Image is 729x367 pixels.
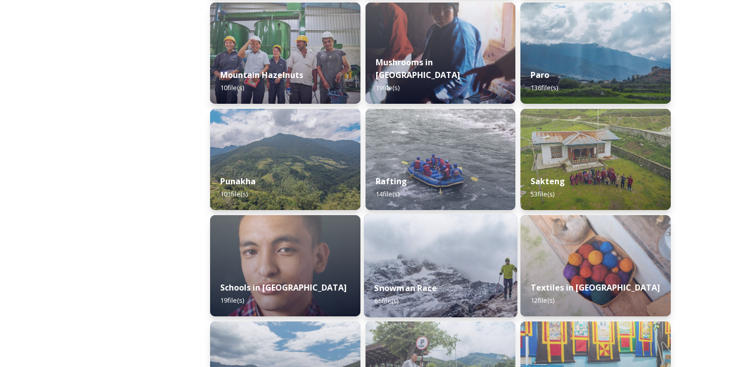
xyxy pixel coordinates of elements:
img: Paro%2520050723%2520by%2520Amp%2520Sripimanwat-20.jpg [520,3,671,104]
img: WattBryan-20170720-0740-P50.jpg [210,3,360,104]
strong: Textiles in [GEOGRAPHIC_DATA] [531,282,660,293]
span: 10 file(s) [220,83,244,92]
img: Snowman%2520Race41.jpg [364,214,517,317]
strong: Punakha [220,176,256,187]
strong: Mountain Hazelnuts [220,69,303,80]
img: f73f969a-3aba-4d6d-a863-38e7472ec6b1.JPG [366,109,516,210]
strong: Snowman Race [374,282,436,294]
span: 14 file(s) [376,189,399,198]
img: _SCH7798.jpg [366,3,516,104]
img: _SCH2151_FINAL_RGB.jpg [210,215,360,316]
img: _SCH9806.jpg [520,215,671,316]
strong: Sakteng [531,176,565,187]
span: 53 file(s) [531,189,554,198]
span: 103 file(s) [220,189,248,198]
span: 19 file(s) [376,83,399,92]
span: 19 file(s) [220,296,244,305]
strong: Paro [531,69,549,80]
span: 12 file(s) [531,296,554,305]
strong: Mushrooms in [GEOGRAPHIC_DATA] [376,57,460,80]
span: 136 file(s) [531,83,558,92]
img: Sakteng%2520070723%2520by%2520Nantawat-5.jpg [520,109,671,210]
strong: Rafting [376,176,407,187]
img: 2022-10-01%252012.59.42.jpg [210,109,360,210]
strong: Schools in [GEOGRAPHIC_DATA] [220,282,347,293]
span: 65 file(s) [374,296,398,305]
